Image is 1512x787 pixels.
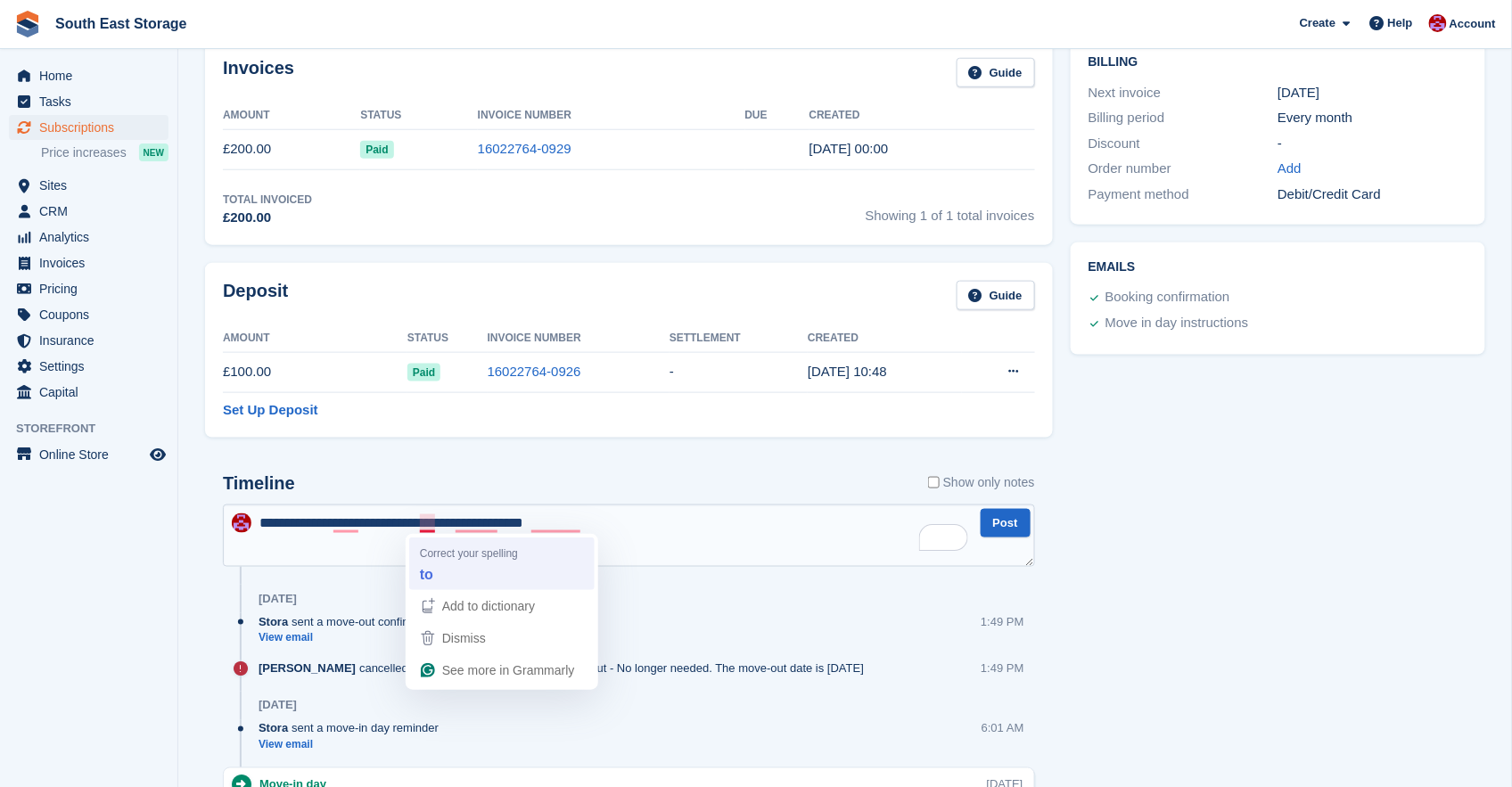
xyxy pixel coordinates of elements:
[360,102,477,130] th: Status
[223,400,318,421] a: Set Up Deposit
[14,11,41,37] img: stora-icon-8386f47178a22dfd0bd8f6a31ec36ba5ce8667c1dd55bd0f319d3a0aa187defe.svg
[41,144,127,161] span: Price increases
[866,192,1035,228] span: Showing 1 of 1 total invoices
[39,354,146,379] span: Settings
[259,720,288,737] span: Stora
[1278,108,1467,128] div: Every month
[39,199,146,224] span: CRM
[981,509,1031,538] button: Post
[982,720,1024,737] div: 6:01 AM
[259,660,873,677] div: cancelled subscription due to: Regular move out - No longer needed. The move-out date is [DATE]
[1089,260,1467,275] h2: Emails
[259,660,356,677] span: [PERSON_NAME]
[809,102,1035,130] th: Created
[745,102,809,130] th: Due
[223,129,360,169] td: £200.00
[478,102,745,130] th: Invoice Number
[259,720,448,737] div: sent a move-in day reminder
[1278,184,1467,205] div: Debit/Credit Card
[259,631,481,646] a: View email
[670,352,808,392] td: -
[1089,83,1278,103] div: Next invoice
[232,513,251,533] img: Roger Norris
[9,115,168,140] a: menu
[478,141,571,156] a: 16022764-0929
[39,225,146,250] span: Analytics
[39,115,146,140] span: Subscriptions
[9,354,168,379] a: menu
[670,324,808,353] th: Settlement
[1105,287,1230,308] div: Booking confirmation
[957,58,1035,87] a: Guide
[9,63,168,88] a: menu
[1089,159,1278,179] div: Order number
[39,63,146,88] span: Home
[9,276,168,301] a: menu
[39,328,146,353] span: Insurance
[1089,134,1278,154] div: Discount
[1089,108,1278,128] div: Billing period
[223,324,407,353] th: Amount
[1429,14,1447,32] img: Roger Norris
[1278,134,1467,154] div: -
[147,444,168,465] a: Preview store
[39,380,146,405] span: Capital
[223,192,312,208] div: Total Invoiced
[9,442,168,467] a: menu
[808,324,962,353] th: Created
[39,302,146,327] span: Coupons
[41,143,168,162] a: Price increases NEW
[9,89,168,114] a: menu
[1278,159,1302,179] a: Add
[223,281,288,310] h2: Deposit
[981,660,1023,677] div: 1:49 PM
[809,141,889,156] time: 2025-07-22 23:00:43 UTC
[9,173,168,198] a: menu
[39,276,146,301] span: Pricing
[1388,14,1413,32] span: Help
[407,364,440,381] span: Paid
[957,281,1035,310] a: Guide
[16,420,177,438] span: Storefront
[1278,83,1467,103] div: [DATE]
[259,613,288,630] span: Stora
[39,250,146,275] span: Invoices
[1105,313,1249,334] div: Move in day instructions
[1300,14,1335,32] span: Create
[928,473,940,492] input: Show only notes
[223,58,294,87] h2: Invoices
[1450,15,1496,33] span: Account
[9,250,168,275] a: menu
[928,473,1035,492] label: Show only notes
[9,199,168,224] a: menu
[9,380,168,405] a: menu
[9,225,168,250] a: menu
[1089,184,1278,205] div: Payment method
[488,324,670,353] th: Invoice Number
[981,613,1023,630] div: 1:49 PM
[139,143,168,161] div: NEW
[360,141,393,159] span: Paid
[259,592,297,606] div: [DATE]
[223,473,295,494] h2: Timeline
[259,613,481,630] div: sent a move-out confirmation email
[39,173,146,198] span: Sites
[48,9,194,38] a: South East Storage
[223,102,360,130] th: Amount
[39,442,146,467] span: Online Store
[9,328,168,353] a: menu
[808,364,887,379] time: 2025-07-22 09:48:50 UTC
[9,302,168,327] a: menu
[223,504,1035,567] textarea: To enrich screen reader interactions, please activate Accessibility in Grammarly extension settings
[223,208,312,228] div: £200.00
[223,352,407,392] td: £100.00
[259,738,448,753] a: View email
[488,364,581,379] a: 16022764-0926
[259,699,297,713] div: [DATE]
[407,324,488,353] th: Status
[1089,52,1467,70] h2: Billing
[39,89,146,114] span: Tasks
